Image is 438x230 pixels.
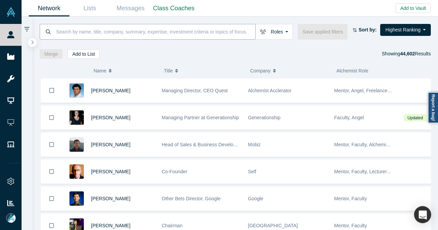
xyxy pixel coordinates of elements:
a: [PERSON_NAME] [91,196,130,201]
span: Mobiz [248,142,261,147]
button: Roles [255,24,293,40]
img: Rachel Chalmers's Profile Image [69,110,84,125]
span: Results [400,51,431,56]
button: Title [164,64,243,78]
button: Bookmark [41,79,62,103]
a: [PERSON_NAME] [91,142,130,147]
span: Self [248,169,256,174]
span: Title [164,64,173,78]
strong: 44,602 [400,51,415,56]
img: Gnani Palanikumar's Profile Image [69,83,84,98]
a: Report a bug! [428,92,438,123]
span: Google [248,196,263,201]
span: [GEOGRAPHIC_DATA] [248,223,298,228]
a: [PERSON_NAME] [91,169,130,174]
a: Class Coaches [151,0,197,16]
strong: Sort by: [359,27,377,32]
button: Bookmark [41,160,62,184]
span: Mentor, Faculty, Alchemist 25 [334,142,397,147]
a: [PERSON_NAME] [91,115,130,120]
span: Mentor, Faculty [334,223,367,228]
button: Company [250,64,329,78]
span: Updated [404,114,426,121]
span: Mentor, Faculty [334,196,367,201]
img: Alchemist Vault Logo [6,7,16,17]
span: Alchemist Role [336,68,368,73]
span: Faculty, Angel [334,115,364,120]
button: Bookmark [41,133,62,157]
img: Steven Kan's Profile Image [69,191,84,206]
span: Name [93,64,106,78]
span: Generationship [248,115,281,120]
span: Managing Director, CEO Quest [162,88,228,93]
button: Add to Vault [396,3,431,13]
img: Robert Winder's Profile Image [69,164,84,179]
button: Bookmark [41,106,62,130]
button: Highest Ranking [380,24,431,36]
span: Managing Partner at Generationship [162,115,239,120]
button: Merge [40,49,63,59]
a: [PERSON_NAME] [91,88,130,93]
button: Add to List [67,49,100,59]
span: Other Bets Director, Google [162,196,221,201]
button: Bookmark [41,187,62,211]
a: Network [29,0,69,16]
a: Lists [69,0,110,16]
a: Messages [110,0,151,16]
span: Chairman [162,223,183,228]
img: Michael Chang's Profile Image [69,137,84,152]
span: Alchemist Acclerator [248,88,292,93]
input: Search by name, title, company, summary, expertise, investment criteria or topics of focus [55,24,255,40]
span: Head of Sales & Business Development (interim) [162,142,266,147]
button: Name [93,64,157,78]
span: Co-Founder [162,169,188,174]
div: Showing [382,49,431,59]
button: Save applied filters [298,24,348,40]
a: [PERSON_NAME] [91,223,130,228]
span: Company [250,64,271,78]
img: Mia Scott's Account [6,213,16,223]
